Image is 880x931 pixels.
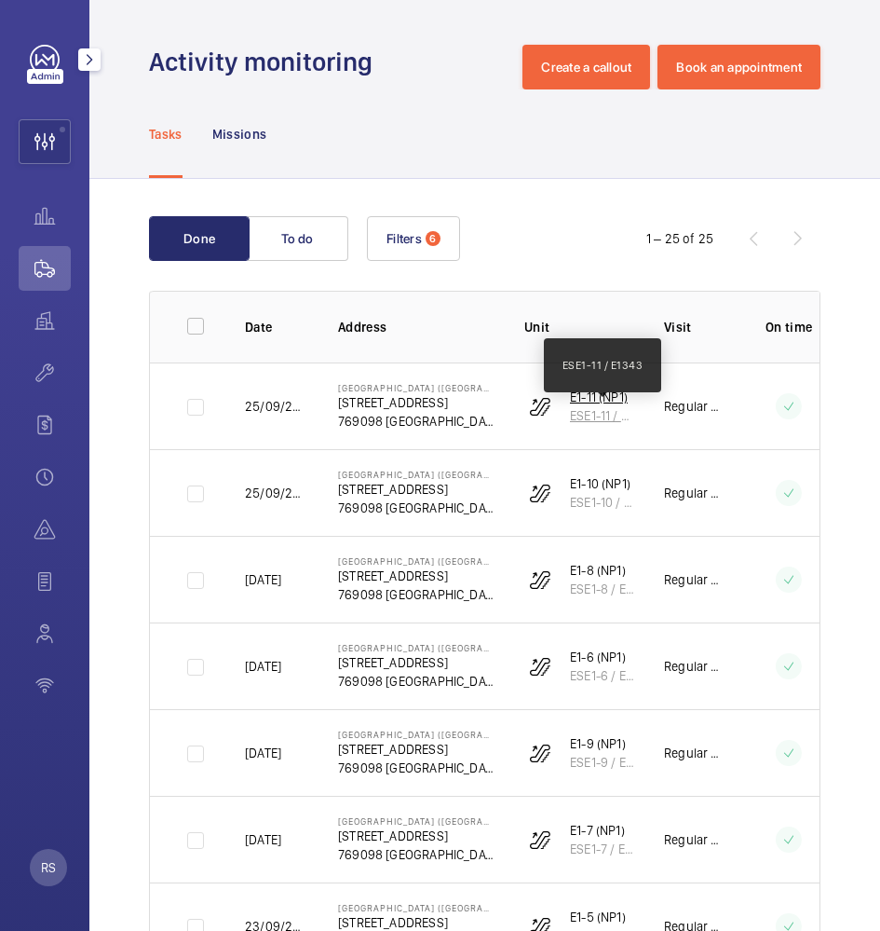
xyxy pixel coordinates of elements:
[570,493,634,512] p: ESE1-10 / E1342
[338,729,494,740] p: [GEOGRAPHIC_DATA] ([GEOGRAPHIC_DATA])
[338,740,494,759] p: [STREET_ADDRESS]
[570,580,634,598] p: ESE1-8 / E1340
[664,570,727,589] p: Regular maintenance
[338,555,494,567] p: [GEOGRAPHIC_DATA] ([GEOGRAPHIC_DATA])
[338,642,494,653] p: [GEOGRAPHIC_DATA] ([GEOGRAPHIC_DATA])
[245,570,281,589] p: [DATE]
[245,830,281,849] p: [DATE]
[248,216,348,261] button: To do
[338,815,494,827] p: [GEOGRAPHIC_DATA] ([GEOGRAPHIC_DATA])
[338,827,494,845] p: [STREET_ADDRESS]
[338,499,494,517] p: 769098 [GEOGRAPHIC_DATA]
[367,216,460,261] button: Filters6
[338,469,494,480] p: [GEOGRAPHIC_DATA] ([GEOGRAPHIC_DATA])
[149,45,384,79] h1: Activity monitoring
[529,482,551,504] img: escalator.svg
[386,231,422,246] span: Filters
[570,474,634,493] p: E1-10 (NP1)
[657,45,820,89] button: Book an appointment
[338,759,494,777] p: 769098 [GEOGRAPHIC_DATA]
[338,585,494,604] p: 769098 [GEOGRAPHIC_DATA]
[338,567,494,585] p: [STREET_ADDRESS]
[338,653,494,672] p: [STREET_ADDRESS]
[338,393,494,412] p: [STREET_ADDRESS]
[338,412,494,431] p: 769098 [GEOGRAPHIC_DATA]
[338,480,494,499] p: [STREET_ADDRESS]
[338,382,494,393] p: [GEOGRAPHIC_DATA] ([GEOGRAPHIC_DATA])
[570,908,634,926] p: E1-5 (NP1)
[664,657,727,676] p: Regular maintenance
[570,821,634,840] p: E1-7 (NP1)
[757,318,820,336] p: On time
[529,655,551,678] img: escalator.svg
[338,845,494,864] p: 769098 [GEOGRAPHIC_DATA]
[664,484,727,502] p: Regular maintenance
[529,742,551,764] img: escalator.svg
[522,45,650,89] button: Create a callout
[570,388,634,406] p: E1-11 (NP1)
[149,125,183,144] p: Tasks
[41,858,56,877] p: RS
[664,397,727,416] p: Regular maintenance
[664,744,727,762] p: Regular maintenance
[245,397,308,416] p: 25/09/2025
[426,231,440,246] span: 6
[646,229,713,248] div: 1 – 25 of 25
[245,318,308,336] p: Date
[524,318,634,336] p: Unit
[338,672,494,691] p: 769098 [GEOGRAPHIC_DATA]
[664,318,727,336] p: Visit
[529,395,551,418] img: escalator.svg
[570,406,634,425] p: ESE1-11 / E1343
[562,357,643,374] p: ESE1-11 / E1343
[245,484,308,502] p: 25/09/2025
[245,744,281,762] p: [DATE]
[212,125,267,144] p: Missions
[570,753,634,772] p: ESE1-9 / E1341
[570,840,634,858] p: ESE1-7 / E1339
[529,568,551,591] img: escalator.svg
[338,318,494,336] p: Address
[338,902,494,913] p: [GEOGRAPHIC_DATA] ([GEOGRAPHIC_DATA])
[570,734,634,753] p: E1-9 (NP1)
[570,561,634,580] p: E1-8 (NP1)
[245,657,281,676] p: [DATE]
[664,830,727,849] p: Regular maintenance
[149,216,250,261] button: Done
[529,828,551,851] img: escalator.svg
[570,648,634,666] p: E1-6 (NP1)
[570,666,634,685] p: ESE1-6 / E1338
